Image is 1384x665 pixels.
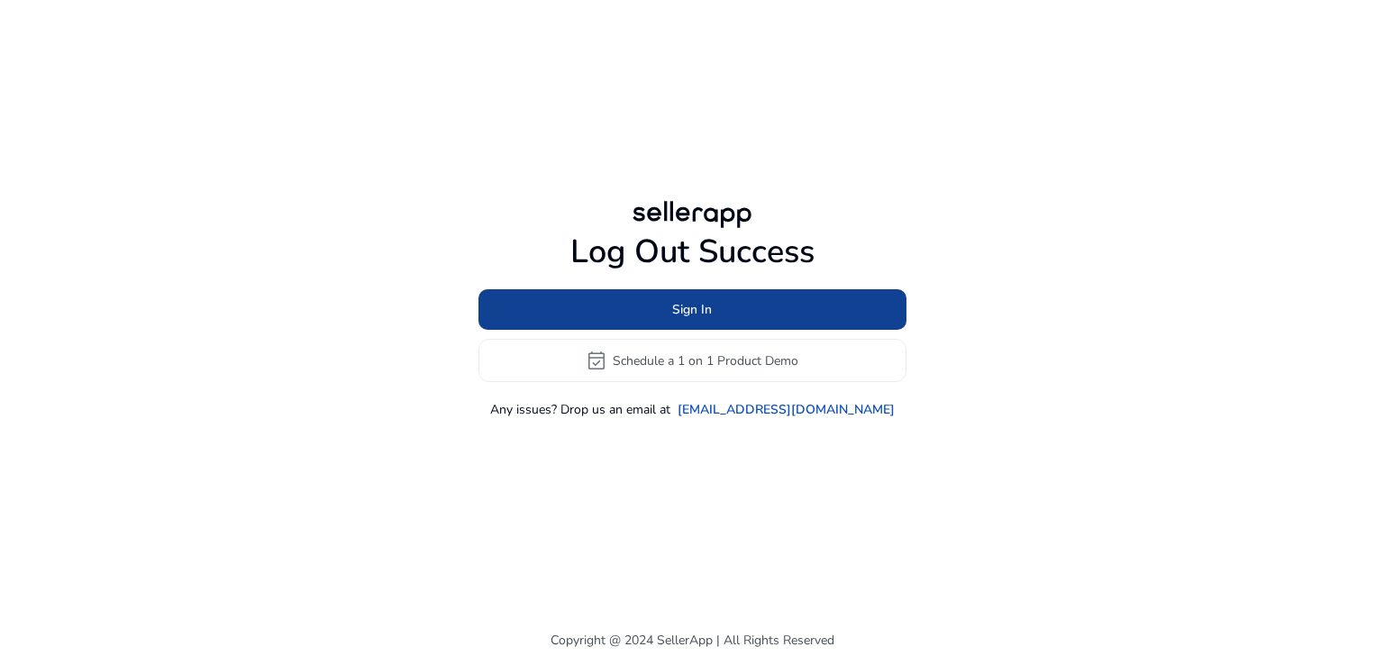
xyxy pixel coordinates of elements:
button: Sign In [478,289,906,330]
p: Any issues? Drop us an email at [490,400,670,419]
span: Sign In [672,300,712,319]
h1: Log Out Success [478,232,906,271]
span: event_available [586,350,607,371]
a: [EMAIL_ADDRESS][DOMAIN_NAME] [678,400,895,419]
button: event_availableSchedule a 1 on 1 Product Demo [478,339,906,382]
